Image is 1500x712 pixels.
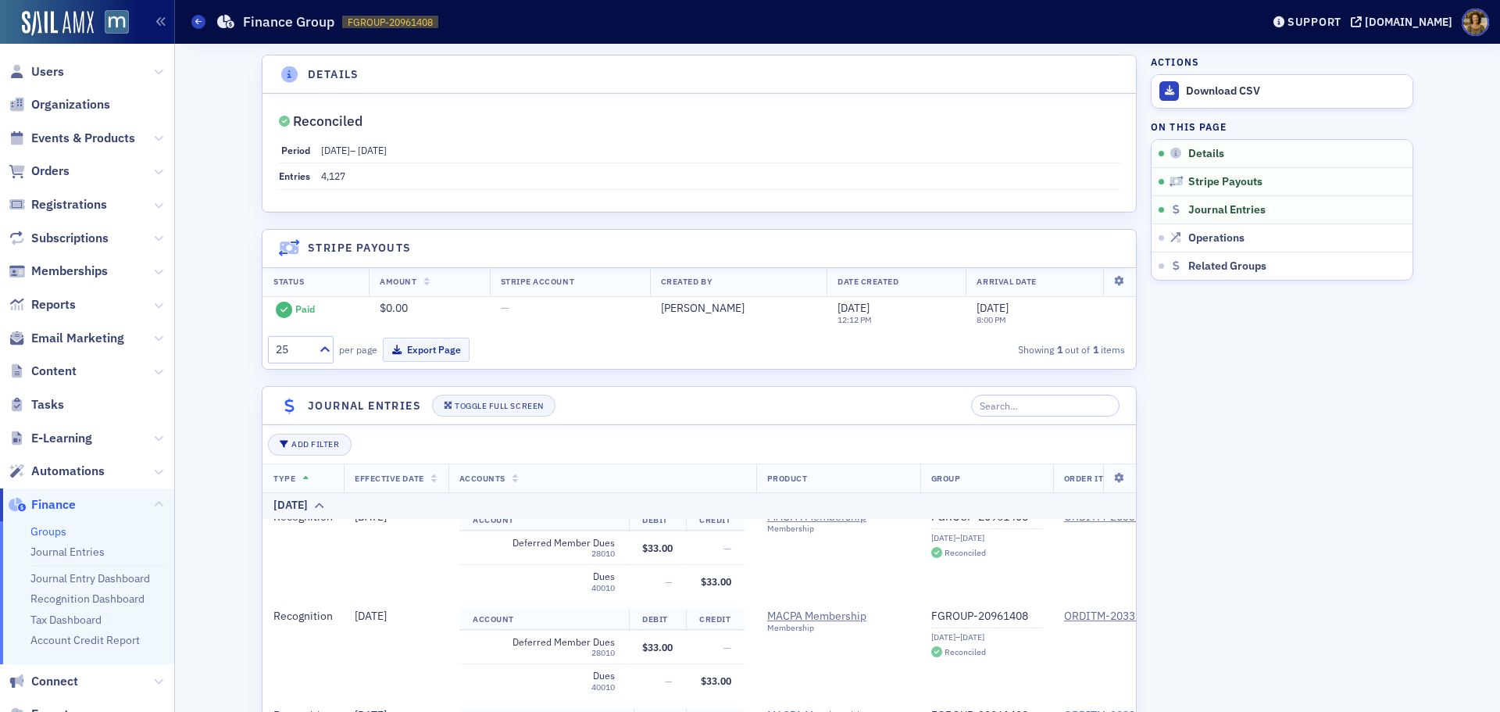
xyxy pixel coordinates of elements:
[9,96,110,113] a: Organizations
[348,16,433,29] span: FGROUP-20961408
[268,434,351,456] button: Add Filter
[723,542,731,554] span: —
[295,303,315,315] div: Paid
[276,342,310,358] div: 25
[105,10,129,34] img: SailAMX
[9,396,64,413] a: Tasks
[977,276,1036,287] span: Arrival Date
[30,592,145,606] a: Recognition Dashboard
[355,473,423,484] span: Effective Date
[665,575,673,588] span: —
[1462,9,1489,36] span: Profile
[501,276,574,287] span: Stripe Account
[1151,120,1413,134] h4: On this page
[9,130,135,147] a: Events & Products
[308,66,359,83] h4: Details
[31,496,76,513] span: Finance
[321,163,1120,188] dd: 4,127
[977,301,1009,315] span: [DATE]
[767,473,808,484] span: Product
[642,641,673,653] span: $33.00
[629,609,687,631] th: Debit
[30,545,105,559] a: Journal Entries
[321,144,350,156] span: [DATE]
[9,296,76,313] a: Reports
[432,395,555,417] button: Toggle Full Screen
[279,170,310,182] span: Entries
[1151,55,1199,69] h4: Actions
[30,571,150,585] a: Journal Entry Dashboard
[355,510,387,524] span: [DATE]
[355,609,387,623] span: [DATE]
[31,196,107,213] span: Registrations
[1054,342,1065,356] strong: 1
[9,496,76,513] a: Finance
[473,571,615,582] span: Dues
[273,609,333,623] span: Recognition
[473,648,615,658] div: 28010
[629,510,687,531] th: Debit
[661,276,712,287] span: Created By
[767,610,909,624] a: MACPA Membership
[9,263,108,280] a: Memberships
[931,473,961,484] span: Group
[273,510,333,524] span: Recognition
[459,473,505,484] span: Accounts
[31,96,110,113] span: Organizations
[31,163,70,180] span: Orders
[686,510,745,531] th: Credit
[31,396,64,413] span: Tasks
[931,533,1042,543] div: [DATE]–[DATE]
[9,230,109,247] a: Subscriptions
[1188,175,1262,189] span: Stripe Payouts
[293,117,362,126] div: Reconciled
[723,641,731,653] span: —
[273,276,304,287] span: Status
[931,632,1042,642] div: [DATE]–[DATE]
[308,240,412,256] h4: Stripe Payouts
[31,263,108,280] span: Memberships
[473,549,615,559] div: 28010
[1188,203,1266,217] span: Journal Entries
[1152,75,1412,108] a: Download CSV
[31,363,77,380] span: Content
[1188,231,1245,245] span: Operations
[281,144,310,156] span: Period
[9,430,92,447] a: E-Learning
[701,674,731,687] span: $33.00
[9,196,107,213] a: Registrations
[1188,259,1266,274] span: Related Groups
[31,463,105,480] span: Automations
[31,673,78,690] span: Connect
[9,330,124,347] a: Email Marketing
[31,430,92,447] span: E-Learning
[30,633,140,647] a: Account Credit Report
[501,301,509,315] span: —
[9,363,77,380] a: Content
[339,342,377,356] label: per page
[380,276,416,287] span: Amount
[273,473,295,484] span: Type
[971,395,1120,417] input: Search…
[945,549,986,557] div: Reconciled
[9,463,105,480] a: Automations
[380,301,408,315] span: $0.00
[22,11,94,36] img: SailAMX
[473,537,615,549] span: Deferred Member Dues
[383,338,470,362] button: Export Page
[31,130,135,147] span: Events & Products
[931,610,1042,624] a: FGROUP-20961408
[9,673,78,690] a: Connect
[686,609,745,631] th: Credit
[273,497,308,513] div: [DATE]
[851,342,1126,356] div: Showing out of items
[31,296,76,313] span: Reports
[1064,473,1116,484] span: Order Item
[837,314,872,325] time: 12:12 PM
[665,674,673,687] span: —
[837,301,870,315] span: [DATE]
[94,10,129,37] a: View Homepage
[30,613,102,627] a: Tax Dashboard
